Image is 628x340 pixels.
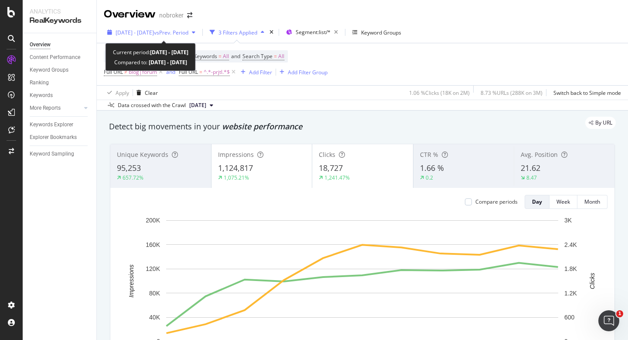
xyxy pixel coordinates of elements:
div: 1,241.47% [324,174,350,181]
div: Clear [145,89,158,97]
div: Overview [30,40,51,49]
span: 21.62 [521,163,540,173]
button: Day [525,195,549,209]
a: Explorer Bookmarks [30,133,90,142]
div: Current period: [113,47,188,57]
span: Impressions [218,150,254,159]
a: Keywords Explorer [30,120,90,129]
div: Data crossed with the Crawl [118,101,186,109]
a: More Reports [30,104,82,113]
text: 1.8K [564,265,577,272]
text: 40K [149,314,160,321]
div: Apply [116,89,129,97]
span: = [218,52,222,60]
button: Apply [104,86,129,100]
span: 1.66 % [420,163,444,173]
div: Explorer Bookmarks [30,133,77,142]
div: Week [556,198,570,205]
div: 3 Filters Applied [218,29,257,36]
text: 160K [146,241,160,248]
div: 1,075.21% [224,174,249,181]
text: 2.4K [564,241,577,248]
text: 1.2K [564,290,577,297]
div: RealKeywords [30,16,89,26]
span: By URL [595,120,612,125]
div: Add Filter Group [288,69,328,76]
span: and [231,52,240,60]
button: Keyword Groups [349,25,405,39]
div: Keyword Groups [30,66,68,75]
text: Impressions [128,264,135,297]
span: blog|forum [129,66,157,78]
b: [DATE] - [DATE] [150,49,188,56]
div: More Reports [30,104,61,113]
div: Content Performance [30,53,80,62]
button: Switch back to Simple mode [550,86,621,100]
span: = [199,68,202,76]
span: 95,253 [117,163,141,173]
button: [DATE] - [DATE]vsPrev. Period [104,25,199,39]
button: Segment:list/* [283,25,341,39]
span: Unique Keywords [117,150,168,159]
div: Day [532,198,542,205]
div: and [166,68,175,76]
div: 657.72% [123,174,143,181]
span: Segment: list/* [296,28,331,36]
button: Add Filter [237,67,272,77]
div: Add Filter [249,69,272,76]
a: Keyword Sampling [30,149,90,159]
div: arrow-right-arrow-left [187,12,192,18]
span: = [274,52,277,60]
div: 0.2 [426,174,433,181]
span: All [278,50,284,62]
span: Search Type [242,52,273,60]
text: 200K [146,217,160,224]
div: nobroker [159,11,184,20]
div: Keywords Explorer [30,120,73,129]
button: 3 Filters Applied [206,25,268,39]
div: Switch back to Simple mode [553,89,621,97]
div: Keyword Groups [361,29,401,36]
iframe: Intercom live chat [598,310,619,331]
span: Full URL [104,68,123,76]
text: 600 [564,314,575,321]
div: Keywords [30,91,53,100]
span: Keywords [194,52,217,60]
div: Ranking [30,78,49,87]
div: Overview [104,7,156,22]
span: 18,727 [319,163,343,173]
div: Analytics [30,7,89,16]
div: Month [584,198,600,205]
b: [DATE] - [DATE] [147,59,187,66]
button: Add Filter Group [276,67,328,77]
button: Month [577,195,608,209]
span: 1,124,817 [218,163,253,173]
span: Clicks [319,150,335,159]
div: 1.06 % Clicks ( 18K on 2M ) [409,89,470,97]
text: 80K [149,290,160,297]
span: ^.*-prjtl.*$ [204,66,230,78]
span: vs Prev. Period [154,29,188,36]
span: Avg. Position [521,150,558,159]
button: [DATE] [186,100,217,111]
a: Keywords [30,91,90,100]
div: Compare periods [475,198,518,205]
span: 2025 Aug. 4th [189,101,206,109]
text: 120K [146,265,160,272]
span: Full URL [179,68,198,76]
span: CTR % [420,150,438,159]
div: Compared to: [114,57,187,67]
a: Overview [30,40,90,49]
div: 8.73 % URLs ( 288K on 3M ) [481,89,543,97]
button: Week [549,195,577,209]
span: All [223,50,229,62]
text: Clicks [589,273,596,289]
div: legacy label [585,117,616,129]
button: Clear [133,86,158,100]
div: Keyword Sampling [30,149,74,159]
div: times [268,28,275,37]
button: and [166,68,175,76]
div: 8.47 [526,174,537,181]
a: Ranking [30,78,90,87]
span: ≠ [124,68,127,76]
